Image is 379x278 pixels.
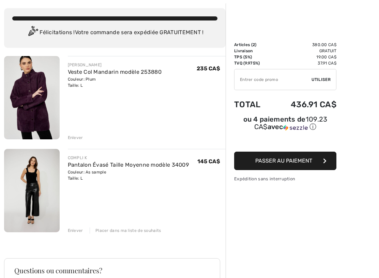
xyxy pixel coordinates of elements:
[68,62,162,68] div: [PERSON_NAME]
[272,48,336,54] td: Gratuit
[234,176,336,182] div: Expédition sans interruption
[68,155,189,161] div: COMPLI K
[283,125,308,131] img: Sezzle
[68,135,83,141] div: Enlever
[68,227,83,234] div: Enlever
[234,152,336,170] button: Passer au paiement
[68,162,189,168] a: Pantalon Évasé Taille Moyenne modèle 34009
[197,158,220,165] span: 145 CA$
[272,42,336,48] td: 380.00 CA$
[254,115,328,131] span: 109.23 CA$
[197,65,220,72] span: 235 CA$
[234,42,272,48] td: Articles ( )
[68,69,162,75] a: Veste Col Mandarin modèle 253880
[234,93,272,116] td: Total
[272,93,336,116] td: 436.91 CA$
[272,60,336,66] td: 37.91 CA$
[234,69,312,90] input: Code promo
[234,60,272,66] td: TVQ (9.975%)
[26,26,40,40] img: Congratulation2.svg
[255,157,312,164] span: Passer au paiement
[90,227,161,234] div: Placer dans ma liste de souhaits
[272,54,336,60] td: 19.00 CA$
[312,77,331,83] span: Utiliser
[234,116,336,134] div: ou 4 paiements de109.23 CA$avecSezzle Cliquez pour en savoir plus sur Sezzle
[14,267,210,274] h3: Questions ou commentaires?
[234,48,272,54] td: Livraison
[234,134,336,149] iframe: PayPal-paypal
[253,42,255,47] span: 2
[4,149,60,232] img: Pantalon Évasé Taille Moyenne modèle 34009
[234,54,272,60] td: TPS (5%)
[12,26,217,40] div: Félicitations ! Votre commande sera expédiée GRATUITEMENT !
[68,76,162,88] div: Couleur: Plum Taille: L
[4,56,60,139] img: Veste Col Mandarin modèle 253880
[68,169,189,181] div: Couleur: As sample Taille: L
[234,116,336,131] div: ou 4 paiements de avec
